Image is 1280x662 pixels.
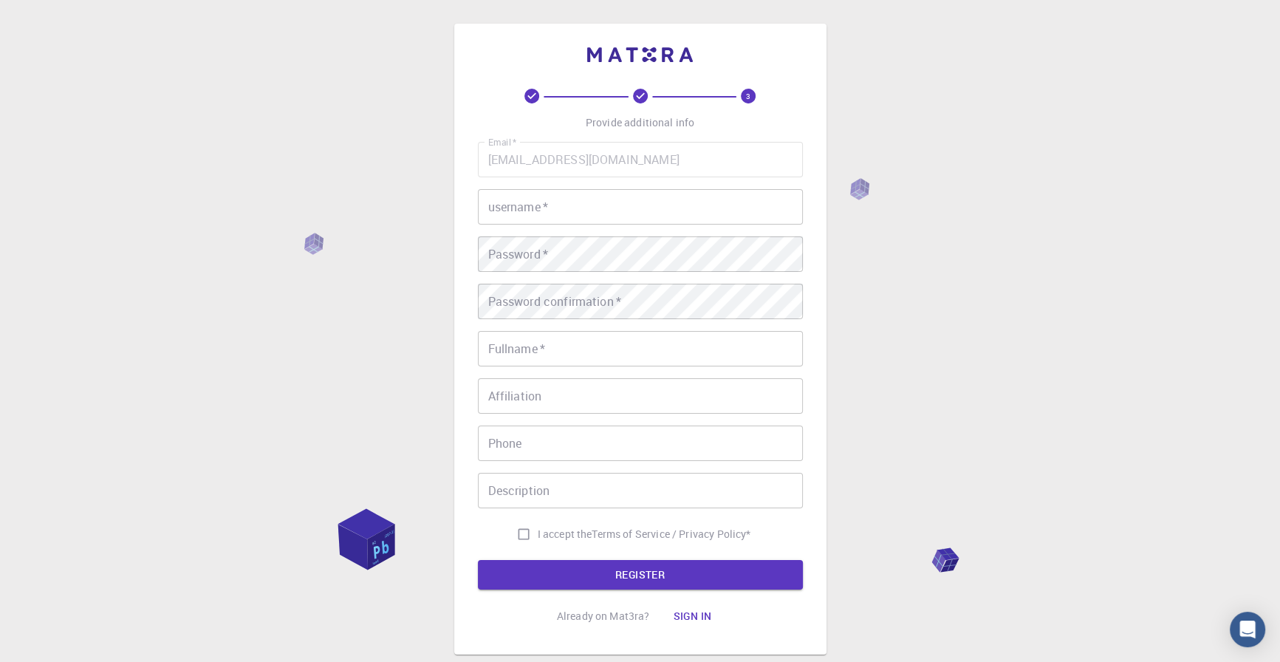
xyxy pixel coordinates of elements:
[557,609,650,624] p: Already on Mat3ra?
[538,527,592,542] span: I accept the
[1230,612,1265,647] div: Open Intercom Messenger
[746,91,750,101] text: 3
[478,560,803,590] button: REGISTER
[488,136,516,149] label: Email
[592,527,750,542] p: Terms of Service / Privacy Policy *
[661,601,723,631] button: Sign in
[586,115,694,130] p: Provide additional info
[592,527,750,542] a: Terms of Service / Privacy Policy*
